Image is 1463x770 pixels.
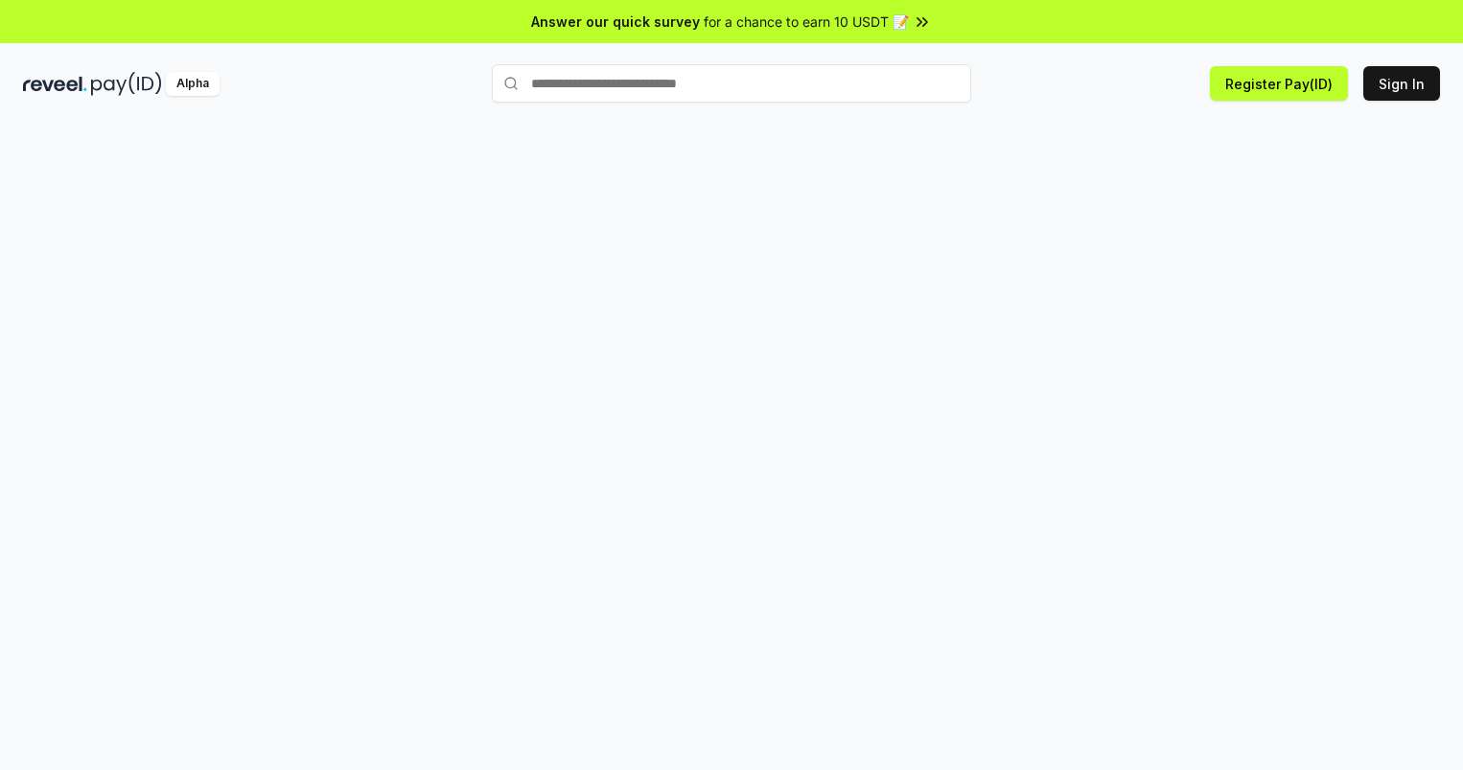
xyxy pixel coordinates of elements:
[1210,66,1348,101] button: Register Pay(ID)
[91,72,162,96] img: pay_id
[531,12,700,32] span: Answer our quick survey
[23,72,87,96] img: reveel_dark
[704,12,909,32] span: for a chance to earn 10 USDT 📝
[166,72,220,96] div: Alpha
[1363,66,1440,101] button: Sign In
